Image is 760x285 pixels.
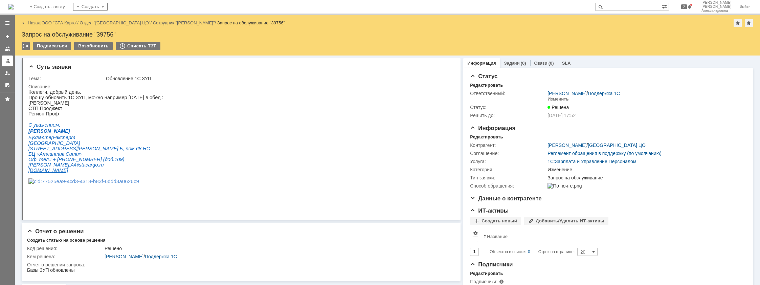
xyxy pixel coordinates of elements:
a: Заявки в моей ответственности [2,56,13,66]
div: Отчет о решении запроса: [27,262,451,267]
th: Название [481,228,741,245]
a: Поддержка 1С [145,254,177,259]
a: Назад [28,20,40,25]
div: / [547,91,620,96]
span: Статус [470,73,497,80]
a: SLA [562,61,571,66]
a: [PERSON_NAME] [547,142,586,148]
span: Александровна [701,9,732,13]
a: Информация [467,61,496,66]
span: Отчет о решении [27,228,84,235]
span: [PERSON_NAME] [701,1,732,5]
span: @sta [45,73,57,78]
div: Тип заявки: [470,175,546,180]
div: Ответственный: [470,91,546,96]
div: Создать [73,3,108,11]
span: Решена [547,105,569,110]
span: Данные о контрагенте [470,195,542,202]
div: Название [487,234,508,239]
div: / [42,20,80,25]
img: logo [8,4,14,9]
div: | [40,20,41,25]
div: / [80,20,153,25]
span: Информация [470,125,515,131]
a: Регламент обращения в поддержку (по умолчанию) [547,151,662,156]
div: Статус: [470,105,546,110]
div: Создать статью на основе решения [27,238,106,243]
div: Редактировать [470,83,503,88]
span: [DATE] 17:52 [547,113,576,118]
span: Объектов в списке: [490,249,526,254]
div: Запрос на обслуживание "39756" [217,20,285,25]
span: Настройки [473,231,478,236]
a: Сотрудник "[PERSON_NAME]" [153,20,215,25]
i: Строк на странице: [490,248,575,256]
span: Суть заявки [28,64,71,70]
div: Кем решена: [27,254,103,259]
span: 2 [681,4,687,9]
a: Поддержка 1С [588,91,620,96]
div: / [547,142,646,148]
img: По почте.png [547,183,582,189]
div: Описание: [28,84,451,89]
span: A [42,73,46,78]
div: Обновление 1С ЗУП [106,76,450,81]
span: cargo [57,73,70,78]
span: [PERSON_NAME] [701,5,732,9]
div: Тема: [28,76,105,81]
a: [PERSON_NAME] [105,254,143,259]
div: Изменение [547,167,742,172]
a: [GEOGRAPHIC_DATA] ЦО [588,142,646,148]
div: Изменить [547,96,569,102]
div: / [105,254,450,259]
span: ИТ-активы [470,207,509,214]
div: Способ обращения: [470,183,546,189]
a: 1C:Зарплата и Управление Персоналом [547,159,636,164]
div: (0) [549,61,554,66]
a: Перейти на домашнюю страницу [8,4,14,9]
span: . [70,73,71,78]
a: Мои согласования [2,80,13,91]
a: Связи [534,61,547,66]
div: Подписчики: [470,279,538,284]
div: Решить до: [470,113,546,118]
div: Сделать домашней страницей [745,19,753,27]
span: Подписчики [470,261,513,268]
div: / [153,20,217,25]
div: Работа с массовостью [22,42,30,50]
div: Услуга: [470,159,546,164]
a: [PERSON_NAME] [547,91,586,96]
a: Создать заявку [2,31,13,42]
div: Решено [105,246,450,251]
a: ООО "СТА Карго" [42,20,77,25]
div: Редактировать [470,271,503,276]
a: Заявки на командах [2,43,13,54]
div: 0 [528,248,530,256]
div: Редактировать [470,134,503,140]
div: Контрагент: [470,142,546,148]
span: ru [71,73,75,78]
div: Соглашение: [470,151,546,156]
div: Запрос на обслуживание [547,175,742,180]
div: Код решения: [27,246,103,251]
a: Отдел "[GEOGRAPHIC_DATA] ЦО" [80,20,151,25]
a: Задачи [504,61,520,66]
span: Расширенный поиск [662,3,669,9]
a: Мои заявки [2,68,13,79]
div: Добавить в избранное [734,19,742,27]
div: (0) [521,61,526,66]
div: Категория: [470,167,546,172]
div: Запрос на обслуживание "39756" [22,31,753,38]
